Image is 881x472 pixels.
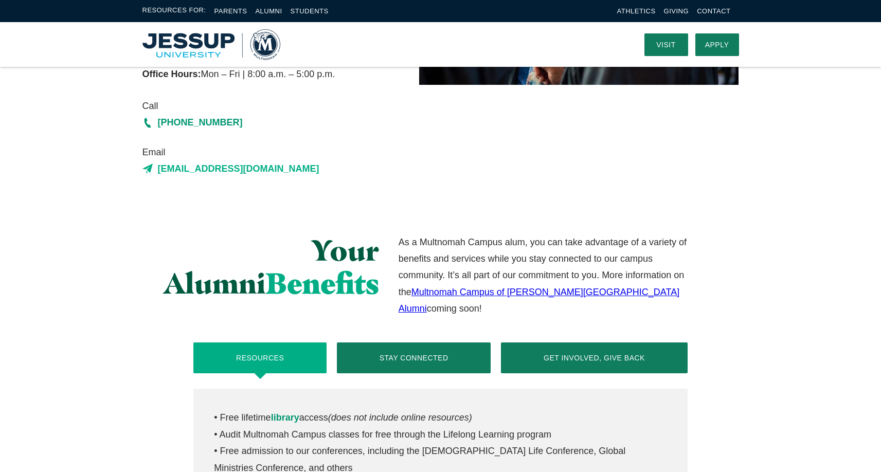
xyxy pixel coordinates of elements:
[266,265,379,301] span: Benefits
[664,7,689,15] a: Giving
[399,287,680,314] a: Multnomah Campus of [PERSON_NAME][GEOGRAPHIC_DATA] Alumni
[255,7,282,15] a: Alumni
[142,29,280,60] img: Multnomah University Logo
[142,98,380,114] span: Call
[142,69,201,79] strong: Office Hours:
[142,160,380,177] a: [EMAIL_ADDRESS][DOMAIN_NAME]
[142,5,206,17] span: Resources For:
[142,66,380,82] p: Mon – Fri | 8:00 a.m. – 5:00 p.m.
[142,29,280,60] a: Home
[697,7,730,15] a: Contact
[142,144,380,160] span: Email
[337,342,491,373] button: Stay Connected
[142,114,380,131] a: [PHONE_NUMBER]
[328,412,472,423] em: (does not include online resources)
[214,7,247,15] a: Parents
[142,234,380,300] h2: Your Alumni
[399,234,687,317] p: As a Multnomah Campus alum, you can take advantage of a variety of benefits and services while yo...
[617,7,656,15] a: Athletics
[193,342,327,373] button: Resources
[271,412,299,423] a: library
[291,7,329,15] a: Students
[695,33,739,56] a: Apply
[501,342,687,373] button: Get Involved, Give Back
[644,33,688,56] a: Visit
